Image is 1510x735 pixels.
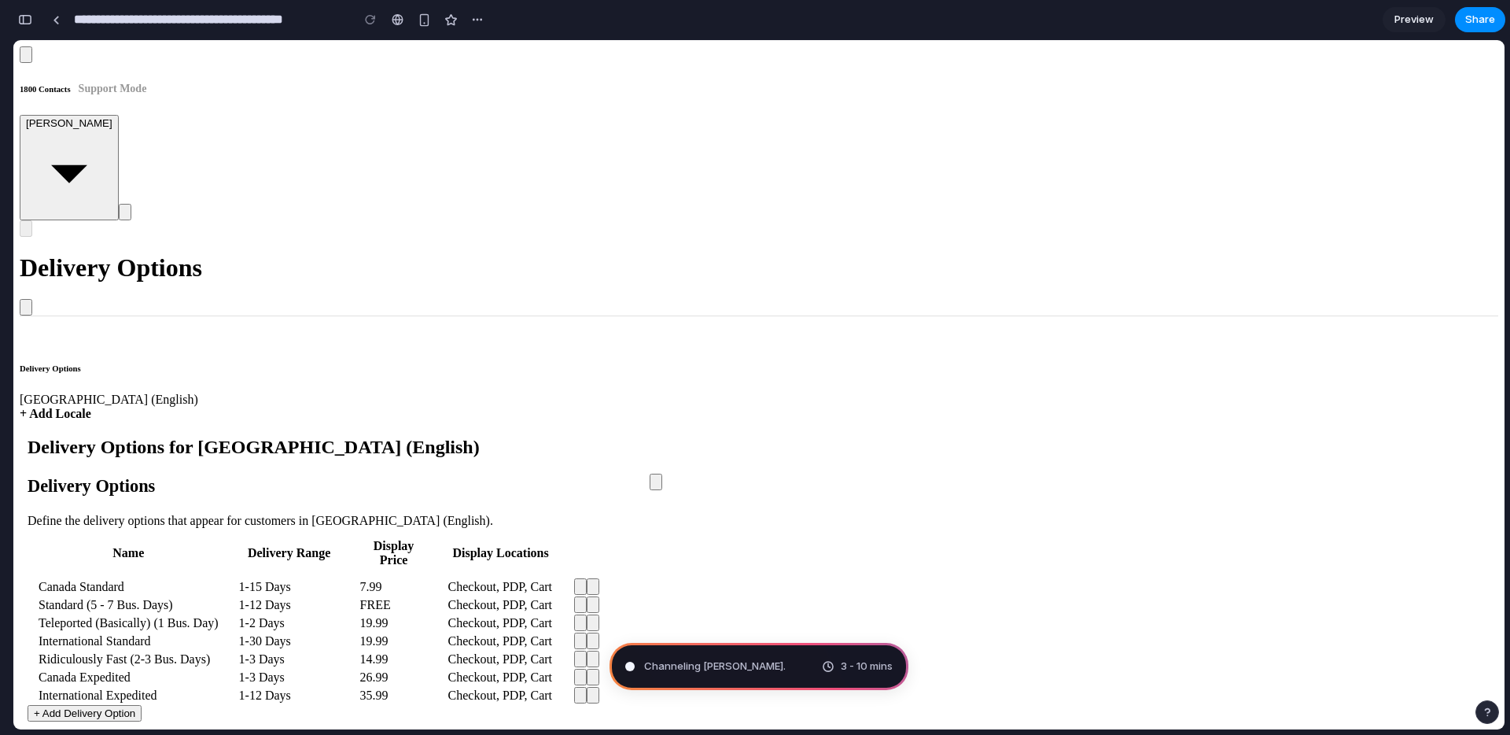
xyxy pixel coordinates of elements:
div: 1-2 Days [226,576,326,590]
span: Support Mode [57,42,134,54]
div: Delivery Range [226,506,326,520]
span: 3 - 10 mins [841,659,893,674]
div: Delivery Options for [GEOGRAPHIC_DATA] (English) [14,397,649,418]
td: Canada Expedited [16,629,215,645]
td: Checkout, PDP, Cart [425,593,550,609]
button: Share [1455,7,1505,32]
div: 1-3 Days [226,612,326,626]
button: close [6,259,19,275]
h6: 1800 Contacts [6,42,1485,55]
td: Checkout, PDP, Cart [425,611,550,627]
button: Exit Support Mode [105,164,118,180]
div: 1-12 Days [226,648,326,663]
div: 7.99 [347,540,414,554]
div: 19.99 [347,594,414,608]
h6: Delivery Options [6,323,649,333]
button: menu [6,6,19,23]
button: + Add Delivery Option [14,665,128,681]
button: back [6,180,19,197]
a: Preview [1383,7,1446,32]
div: 1-3 Days [226,630,326,645]
div: Define the delivery options that appear for customers in [GEOGRAPHIC_DATA] (English). [14,474,649,488]
td: Checkout, PDP, Cart [425,574,550,591]
td: Ridiculously Fast (2-3 Bus. Days) [16,611,215,627]
div: Display Price [347,499,414,527]
th: Name [16,489,215,537]
td: Checkout, PDP, Cart [425,538,550,555]
div: FREE [347,558,414,572]
div: 19.99 [347,576,414,590]
div: 1-12 Days [226,558,326,572]
td: Teleported (Basically) (1 Bus. Day) [16,574,215,591]
td: Canada Standard [16,538,215,555]
div: No more locales available. [6,367,649,381]
span: Share [1465,12,1495,28]
span: Preview [1394,12,1434,28]
b: + Add Locale [6,367,78,380]
td: Standard (5 - 7 Bus. Days) [16,556,215,573]
td: International Expedited [16,647,215,663]
td: Checkout, PDP, Cart [425,556,550,573]
div: 35.99 [347,648,414,663]
h1: Delivery Options [6,213,189,242]
td: Checkout, PDP, Cart [425,647,550,663]
div: [GEOGRAPHIC_DATA] (English) [6,353,649,367]
td: Checkout, PDP, Cart [425,629,550,645]
td: International Standard [16,593,215,609]
div: 1-15 Days [226,540,326,554]
div: 26.99 [347,630,414,645]
button: account actions [6,75,105,180]
span: Channeling [PERSON_NAME] . [644,659,786,674]
div: 14.99 [347,612,414,626]
h3: Delivery Options [14,436,649,456]
th: Display Locations [425,489,550,537]
div: 1-30 Days [226,594,326,608]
